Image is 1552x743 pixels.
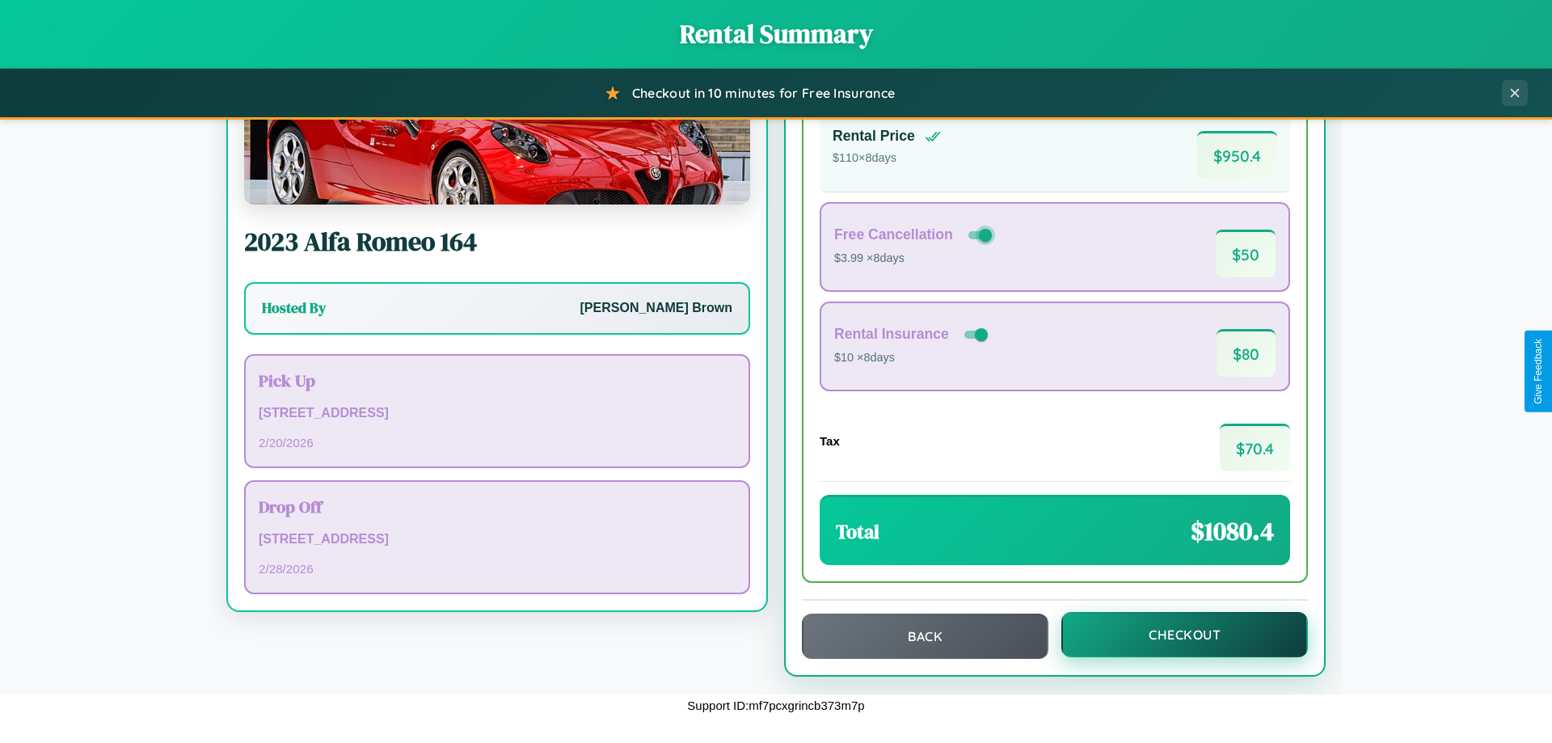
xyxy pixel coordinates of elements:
[834,226,953,243] h4: Free Cancellation
[262,298,326,318] h3: Hosted By
[1220,424,1290,471] span: $ 70.4
[259,369,736,392] h3: Pick Up
[834,326,949,343] h4: Rental Insurance
[632,85,895,101] span: Checkout in 10 minutes for Free Insurance
[1191,513,1274,549] span: $ 1080.4
[1533,339,1544,404] div: Give Feedback
[259,402,736,425] p: [STREET_ADDRESS]
[16,16,1536,52] h1: Rental Summary
[259,558,736,580] p: 2 / 28 / 2026
[244,224,750,260] h2: 2023 Alfa Romeo 164
[802,614,1048,659] button: Back
[834,348,991,369] p: $10 × 8 days
[836,518,879,545] h3: Total
[687,694,864,716] p: Support ID: mf7pcxgrincb373m7p
[259,528,736,551] p: [STREET_ADDRESS]
[833,148,941,169] p: $ 110 × 8 days
[580,297,732,320] p: [PERSON_NAME] Brown
[259,495,736,518] h3: Drop Off
[1217,329,1276,377] span: $ 80
[820,434,840,448] h4: Tax
[244,43,750,205] img: Alfa Romeo 164
[259,432,736,454] p: 2 / 20 / 2026
[1061,612,1308,657] button: Checkout
[1197,131,1277,179] span: $ 950.4
[834,248,995,269] p: $3.99 × 8 days
[833,128,915,145] h4: Rental Price
[1216,230,1276,277] span: $ 50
